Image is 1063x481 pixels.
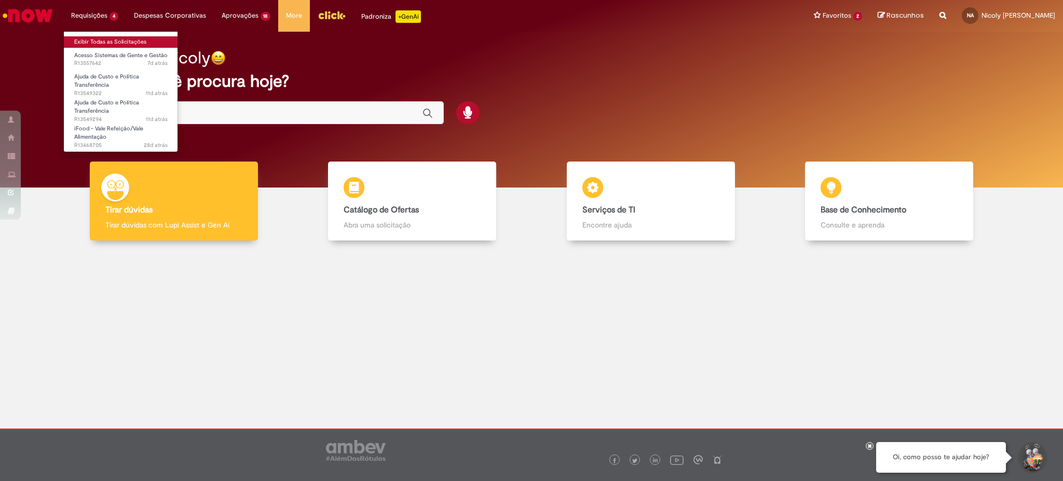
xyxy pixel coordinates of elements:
a: Aberto R13549294 : Ajuda de Custo e Política Transferência [64,97,178,119]
a: Aberto R13468705 : iFood - Vale Refeição/Vale Alimentação [64,123,178,145]
span: Nicoly [PERSON_NAME] [982,11,1055,20]
span: 28d atrás [144,141,168,149]
span: R13468705 [74,141,168,150]
span: 7d atrás [147,59,168,67]
span: iFood - Vale Refeição/Vale Alimentação [74,125,143,141]
div: Oi, como posso te ajudar hoje? [876,442,1006,473]
p: Abra uma solicitação [344,220,481,230]
p: Tirar dúvidas com Lupi Assist e Gen Ai [105,220,242,230]
div: Padroniza [361,10,421,23]
span: 11d atrás [146,115,168,123]
img: logo_footer_ambev_rotulo_gray.png [326,440,386,461]
a: Aberto R13549322 : Ajuda de Custo e Política Transferência [64,71,178,93]
span: Despesas Corporativas [134,10,206,21]
p: Consulte e aprenda [821,220,958,230]
a: Aberto R13557642 : Acesso Sistemas de Gente e Gestão [64,50,178,69]
ul: Requisições [63,31,178,152]
a: Catálogo de Ofertas Abra uma solicitação [293,162,532,241]
span: R13549294 [74,115,168,124]
img: logo_footer_naosei.png [713,455,722,464]
img: logo_footer_facebook.png [612,458,617,463]
time: 01/09/2025 14:45:37 [144,141,168,149]
time: 19/09/2025 08:46:45 [146,115,168,123]
span: More [286,10,302,21]
p: +GenAi [396,10,421,23]
a: Tirar dúvidas Tirar dúvidas com Lupi Assist e Gen Ai [54,162,293,241]
b: Base de Conhecimento [821,205,906,215]
span: R13549322 [74,89,168,98]
span: 2 [853,12,862,21]
b: Catálogo de Ofertas [344,205,419,215]
p: Encontre ajuda [582,220,719,230]
h2: O que você procura hoje? [93,72,970,90]
span: 11d atrás [146,89,168,97]
time: 19/09/2025 08:53:30 [146,89,168,97]
span: R13557642 [74,59,168,68]
img: logo_footer_linkedin.png [653,458,658,464]
img: logo_footer_twitter.png [632,458,637,463]
span: Ajuda de Custo e Política Transferência [74,99,139,115]
a: Base de Conhecimento Consulte e aprenda [770,162,1009,241]
b: Serviços de TI [582,205,635,215]
span: Acesso Sistemas de Gente e Gestão [74,51,168,59]
button: Iniciar Conversa de Suporte [1016,442,1047,473]
span: Ajuda de Custo e Política Transferência [74,73,139,89]
img: logo_footer_youtube.png [670,453,684,466]
span: Rascunhos [887,10,924,20]
b: Tirar dúvidas [105,205,153,215]
img: click_logo_yellow_360x200.png [318,7,346,23]
span: Aprovações [222,10,258,21]
img: happy-face.png [211,50,226,65]
span: Favoritos [823,10,851,21]
span: Requisições [71,10,107,21]
a: Rascunhos [878,11,924,21]
img: ServiceNow [1,5,54,26]
time: 23/09/2025 09:13:27 [147,59,168,67]
span: 18 [261,12,271,21]
span: NA [967,12,974,19]
span: 4 [110,12,118,21]
a: Exibir Todas as Solicitações [64,36,178,48]
img: logo_footer_workplace.png [693,455,703,464]
a: Serviços de TI Encontre ajuda [531,162,770,241]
